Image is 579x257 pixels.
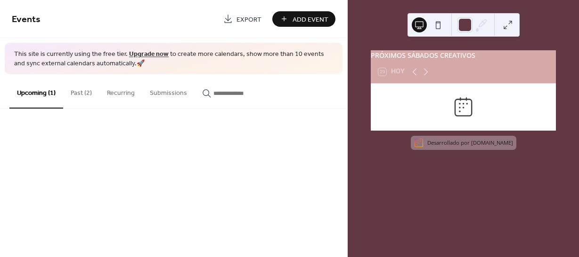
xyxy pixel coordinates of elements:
a: Export [216,11,269,27]
button: Recurring [99,74,142,108]
button: Upcoming (1) [9,74,63,109]
span: Add Event [293,15,328,24]
a: Upgrade now [129,48,169,61]
button: Past (2) [63,74,99,108]
div: Desarrollado por [427,139,513,146]
button: Submissions [142,74,195,108]
a: [DOMAIN_NAME] [471,139,513,146]
button: Add Event [272,11,335,27]
span: Events [12,10,41,29]
div: PRÓXIMOS SÁBADOS CREATIVOS [371,50,556,61]
span: Export [236,15,261,24]
span: This site is currently using the free tier. to create more calendars, show more than 10 events an... [14,50,333,68]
